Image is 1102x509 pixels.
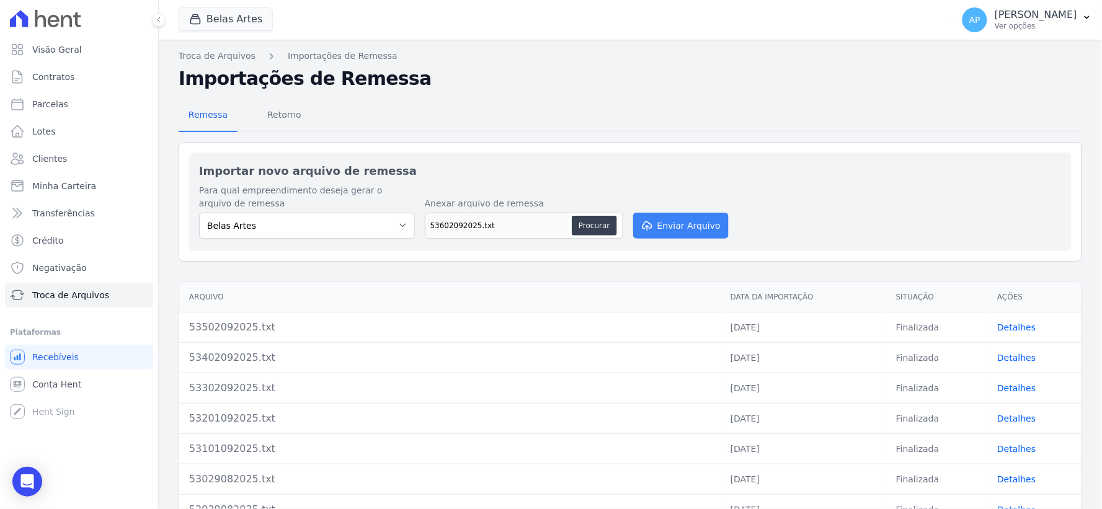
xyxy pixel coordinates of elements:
[721,282,886,312] th: Data da Importação
[721,403,886,433] td: [DATE]
[32,98,68,110] span: Parcelas
[5,255,153,280] a: Negativação
[257,100,311,132] a: Retorno
[260,102,309,127] span: Retorno
[995,9,1077,21] p: [PERSON_NAME]
[179,50,1082,63] nav: Breadcrumb
[179,282,721,312] th: Arquivo
[32,207,95,219] span: Transferências
[633,213,729,239] button: Enviar Arquivo
[179,50,256,63] a: Troca de Arquivos
[189,472,711,487] div: 53029082025.txt
[5,92,153,117] a: Parcelas
[32,71,74,83] span: Contratos
[189,381,711,396] div: 53302092025.txt
[721,464,886,494] td: [DATE]
[886,433,987,464] td: Finalizada
[179,100,238,132] a: Remessa
[12,467,42,497] div: Open Intercom Messenger
[199,184,415,210] label: Para qual empreendimento deseja gerar o arquivo de remessa
[179,100,311,132] nav: Tab selector
[5,345,153,370] a: Recebíveis
[5,146,153,171] a: Clientes
[886,342,987,373] td: Finalizada
[5,283,153,308] a: Troca de Arquivos
[998,353,1036,363] a: Detalhes
[998,414,1036,423] a: Detalhes
[32,262,87,274] span: Negativação
[572,216,616,236] button: Procurar
[10,325,148,340] div: Plataformas
[969,15,980,24] span: AP
[721,433,886,464] td: [DATE]
[189,320,711,335] div: 53502092025.txt
[32,234,64,247] span: Crédito
[5,119,153,144] a: Lotes
[886,373,987,403] td: Finalizada
[5,37,153,62] a: Visão Geral
[998,444,1036,454] a: Detalhes
[5,201,153,226] a: Transferências
[189,441,711,456] div: 53101092025.txt
[953,2,1102,37] button: AP [PERSON_NAME] Ver opções
[5,228,153,253] a: Crédito
[886,282,987,312] th: Situação
[189,350,711,365] div: 53402092025.txt
[721,373,886,403] td: [DATE]
[5,372,153,397] a: Conta Hent
[995,21,1077,31] p: Ver opções
[886,464,987,494] td: Finalizada
[288,50,398,63] a: Importações de Remessa
[179,68,1082,90] h2: Importações de Remessa
[886,312,987,342] td: Finalizada
[181,102,235,127] span: Remessa
[32,125,56,138] span: Lotes
[189,411,711,426] div: 53201092025.txt
[988,282,1082,312] th: Ações
[721,312,886,342] td: [DATE]
[32,351,79,363] span: Recebíveis
[998,383,1036,393] a: Detalhes
[179,7,273,31] button: Belas Artes
[32,43,82,56] span: Visão Geral
[425,197,623,210] label: Anexar arquivo de remessa
[998,474,1036,484] a: Detalhes
[886,403,987,433] td: Finalizada
[199,162,1062,179] h2: Importar novo arquivo de remessa
[721,342,886,373] td: [DATE]
[32,289,109,301] span: Troca de Arquivos
[32,153,67,165] span: Clientes
[32,378,81,391] span: Conta Hent
[32,180,96,192] span: Minha Carteira
[5,64,153,89] a: Contratos
[998,322,1036,332] a: Detalhes
[5,174,153,198] a: Minha Carteira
